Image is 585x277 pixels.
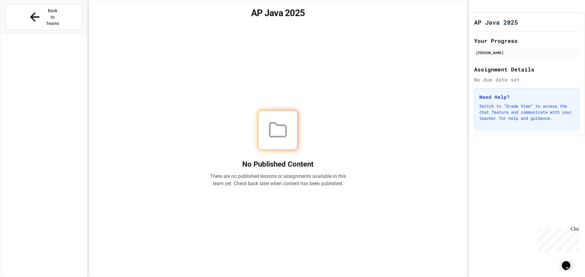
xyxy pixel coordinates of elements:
[2,2,42,39] div: Chat with us now!Close
[474,76,580,83] div: No due date set
[479,93,574,101] h3: Need Help?
[474,65,580,74] h2: Assignment Details
[474,36,580,45] h2: Your Progress
[45,8,60,27] span: Back to Teams
[96,8,460,19] h1: AP Java 2025
[210,159,346,169] h2: No Published Content
[479,103,574,121] p: Switch to "Grade View" to access the chat feature and communicate with your teacher for help and ...
[474,18,518,26] h1: AP Java 2025
[559,253,579,271] iframe: chat widget
[210,173,346,187] p: There are no published lessons or assignments available in this team yet. Check back later when c...
[534,226,579,252] iframe: chat widget
[476,50,578,55] div: [PERSON_NAME]
[5,4,82,30] button: Back to Teams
